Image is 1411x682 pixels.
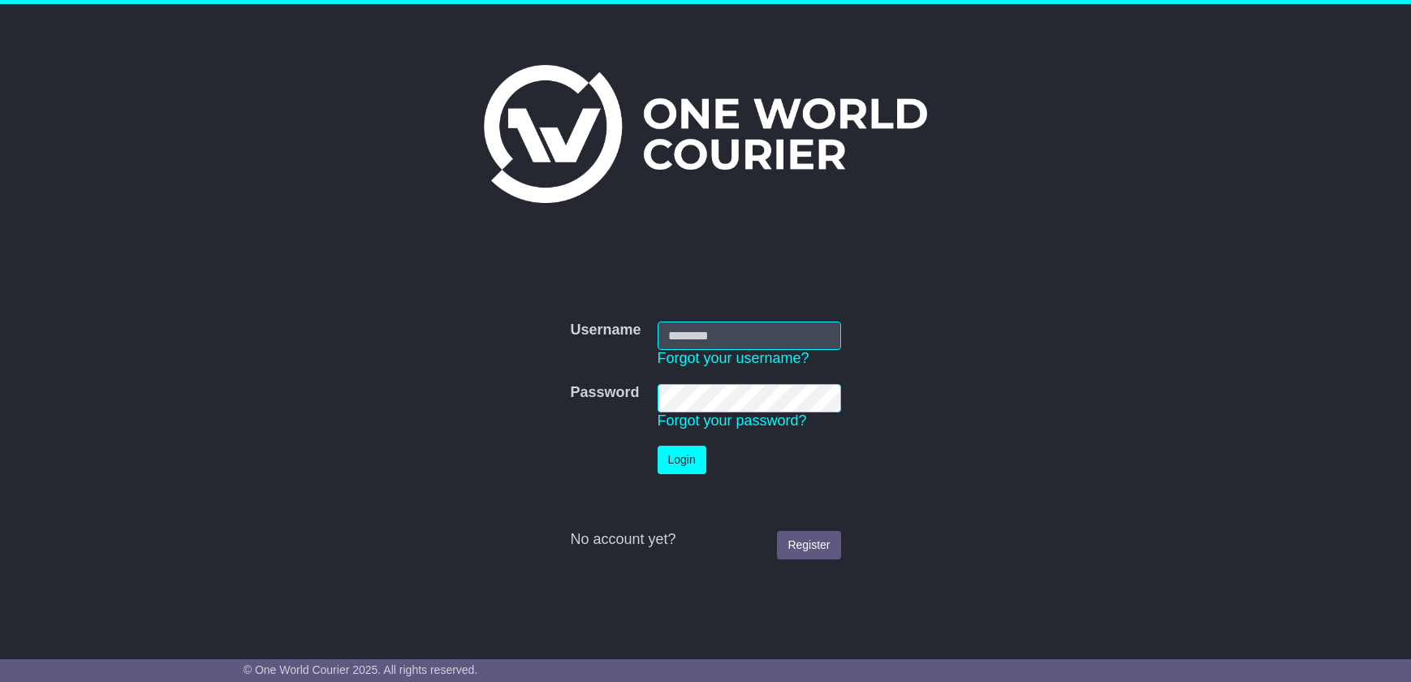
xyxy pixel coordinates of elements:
[658,350,809,366] a: Forgot your username?
[658,412,807,429] a: Forgot your password?
[570,531,840,549] div: No account yet?
[570,322,641,339] label: Username
[484,65,927,203] img: One World
[777,531,840,559] a: Register
[244,663,478,676] span: © One World Courier 2025. All rights reserved.
[570,384,639,402] label: Password
[658,446,706,474] button: Login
